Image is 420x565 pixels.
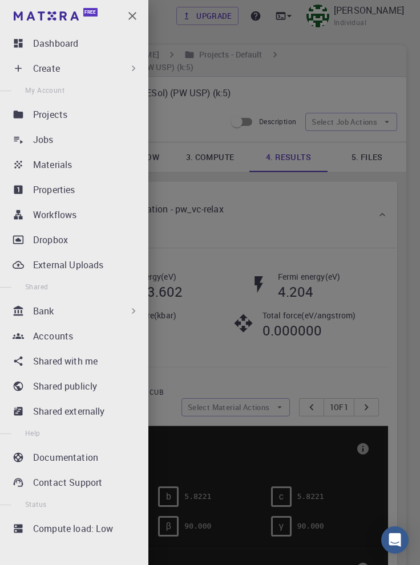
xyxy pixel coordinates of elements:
[33,476,102,489] p: Contact Support
[33,522,114,535] p: Compute load: Low
[25,428,41,437] span: Help
[381,526,409,554] div: Open Intercom Messenger
[9,128,144,151] a: Jobs
[33,258,103,272] p: External Uploads
[33,62,60,75] p: Create
[9,350,144,372] a: Shared with me
[9,471,144,494] a: Contact Support
[33,329,73,343] p: Accounts
[9,228,144,251] a: Dropbox
[25,500,46,509] span: Status
[33,354,98,368] p: Shared with me
[33,158,72,171] p: Materials
[9,178,144,201] a: Properties
[9,203,144,226] a: Workflows
[9,103,144,126] a: Projects
[33,183,75,196] p: Properties
[33,36,78,50] p: Dashboard
[9,446,144,469] a: Documentation
[33,108,67,121] p: Projects
[11,7,102,25] a: Free
[33,451,98,464] p: Documentation
[33,404,105,418] p: Shared externally
[9,153,144,176] a: Materials
[25,282,48,291] span: Shared
[9,32,144,55] a: Dashboard
[9,253,144,276] a: External Uploads
[9,400,144,423] a: Shared externally
[33,304,54,318] p: Bank
[24,8,59,18] span: Destek
[25,85,64,95] span: My Account
[84,9,96,15] span: Free
[14,11,79,21] img: logo
[33,233,68,247] p: Dropbox
[9,57,144,80] div: Create
[9,517,144,540] a: Compute load: Low
[9,375,144,398] a: Shared publicly
[9,300,144,322] div: Bank
[9,325,144,347] a: Accounts
[33,379,97,393] p: Shared publicly
[33,133,54,146] p: Jobs
[33,208,76,222] p: Workflows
